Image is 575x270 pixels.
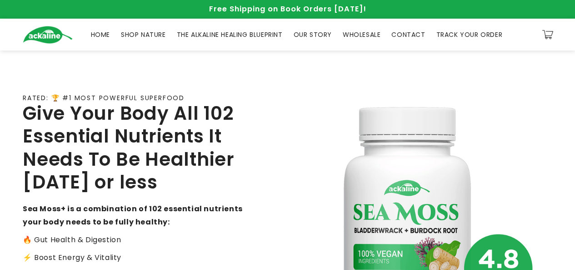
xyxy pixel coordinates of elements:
[343,31,380,39] span: WHOLESALE
[121,31,166,39] span: SHOP NATURE
[23,234,256,247] p: 🔥 Gut Health & Digestion
[209,4,366,14] span: Free Shipping on Book Orders [DATE]!
[85,25,115,44] a: HOME
[91,31,110,39] span: HOME
[23,94,185,102] p: RATED: 🏆 #1 MOST POWERFUL SUPERFOOD
[23,26,73,44] img: Ackaline
[23,204,243,227] strong: Sea Moss+ is a combination of 102 essential nutrients your body needs to be fully healthy:
[436,31,503,39] span: TRACK YOUR ORDER
[431,25,508,44] a: TRACK YOUR ORDER
[23,251,256,265] p: ⚡️ Boost Energy & Vitality
[288,25,337,44] a: OUR STORY
[115,25,171,44] a: SHOP NATURE
[294,31,332,39] span: OUR STORY
[337,25,386,44] a: WHOLESALE
[386,25,430,44] a: CONTACT
[177,31,283,39] span: THE ALKALINE HEALING BLUEPRINT
[171,25,288,44] a: THE ALKALINE HEALING BLUEPRINT
[391,31,425,39] span: CONTACT
[23,102,256,194] h2: Give Your Body All 102 Essential Nutrients It Needs To Be Healthier [DATE] or less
